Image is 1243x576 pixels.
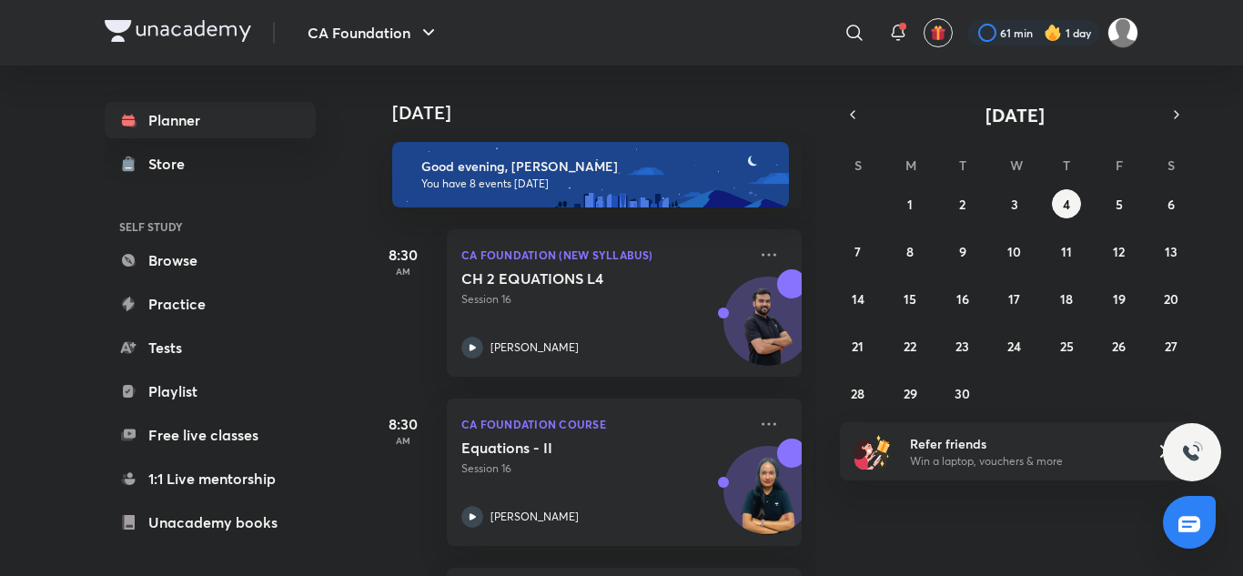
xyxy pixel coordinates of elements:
p: [PERSON_NAME] [490,339,579,356]
img: referral [854,433,891,470]
abbr: September 3, 2025 [1011,196,1018,213]
button: September 28, 2025 [844,379,873,408]
a: 1:1 Live mentorship [105,460,316,497]
abbr: September 24, 2025 [1007,338,1021,355]
abbr: Sunday [854,157,862,174]
button: September 2, 2025 [948,189,977,218]
abbr: September 1, 2025 [907,196,913,213]
button: September 17, 2025 [1000,284,1029,313]
abbr: Thursday [1063,157,1070,174]
abbr: Saturday [1167,157,1175,174]
abbr: September 29, 2025 [904,385,917,402]
img: avatar [930,25,946,41]
a: Practice [105,286,316,322]
p: Session 16 [461,291,747,308]
button: September 15, 2025 [895,284,925,313]
abbr: September 28, 2025 [851,385,864,402]
abbr: September 12, 2025 [1113,243,1125,260]
abbr: September 2, 2025 [959,196,965,213]
abbr: September 23, 2025 [955,338,969,355]
abbr: September 15, 2025 [904,290,916,308]
h4: [DATE] [392,102,820,124]
button: September 14, 2025 [844,284,873,313]
abbr: Monday [905,157,916,174]
abbr: September 13, 2025 [1165,243,1177,260]
abbr: September 17, 2025 [1008,290,1020,308]
button: September 27, 2025 [1157,331,1186,360]
p: AM [367,435,440,446]
abbr: Tuesday [959,157,966,174]
button: September 12, 2025 [1105,237,1134,266]
h6: Good evening, [PERSON_NAME] [421,158,773,175]
button: September 30, 2025 [948,379,977,408]
h5: CH 2 EQUATIONS L4 [461,269,688,288]
button: September 13, 2025 [1157,237,1186,266]
button: September 7, 2025 [844,237,873,266]
button: September 18, 2025 [1052,284,1081,313]
p: Win a laptop, vouchers & more [910,453,1134,470]
button: September 20, 2025 [1157,284,1186,313]
abbr: September 20, 2025 [1164,290,1178,308]
button: September 16, 2025 [948,284,977,313]
button: [DATE] [865,102,1164,127]
h5: 8:30 [367,413,440,435]
img: Avatar [724,456,812,543]
h5: 8:30 [367,244,440,266]
button: September 25, 2025 [1052,331,1081,360]
button: September 9, 2025 [948,237,977,266]
span: [DATE] [985,103,1045,127]
abbr: Wednesday [1010,157,1023,174]
p: You have 8 events [DATE] [421,177,773,191]
p: Session 16 [461,460,747,477]
abbr: September 4, 2025 [1063,196,1070,213]
img: evening [392,142,789,207]
a: Playlist [105,373,316,409]
img: Avatar [724,287,812,374]
button: September 26, 2025 [1105,331,1134,360]
a: Tests [105,329,316,366]
abbr: September 16, 2025 [956,290,969,308]
button: September 11, 2025 [1052,237,1081,266]
p: AM [367,266,440,277]
abbr: September 21, 2025 [852,338,864,355]
abbr: September 8, 2025 [906,243,914,260]
img: streak [1044,24,1062,42]
p: [PERSON_NAME] [490,509,579,525]
abbr: September 25, 2025 [1060,338,1074,355]
img: Company Logo [105,20,251,42]
img: ansh jain [1107,17,1138,48]
button: September 4, 2025 [1052,189,1081,218]
a: Planner [105,102,316,138]
h6: SELF STUDY [105,211,316,242]
button: September 5, 2025 [1105,189,1134,218]
button: September 3, 2025 [1000,189,1029,218]
abbr: Friday [1116,157,1123,174]
button: September 1, 2025 [895,189,925,218]
button: avatar [924,18,953,47]
button: September 6, 2025 [1157,189,1186,218]
button: September 29, 2025 [895,379,925,408]
p: CA Foundation Course [461,413,747,435]
abbr: September 19, 2025 [1113,290,1126,308]
abbr: September 27, 2025 [1165,338,1177,355]
abbr: September 10, 2025 [1007,243,1021,260]
abbr: September 26, 2025 [1112,338,1126,355]
p: CA Foundation (New Syllabus) [461,244,747,266]
button: September 10, 2025 [1000,237,1029,266]
a: Unacademy books [105,504,316,541]
abbr: September 18, 2025 [1060,290,1073,308]
abbr: September 9, 2025 [959,243,966,260]
a: Free live classes [105,417,316,453]
a: Company Logo [105,20,251,46]
h6: Refer friends [910,434,1134,453]
abbr: September 30, 2025 [955,385,970,402]
abbr: September 5, 2025 [1116,196,1123,213]
button: September 21, 2025 [844,331,873,360]
h5: Equations - II [461,439,688,457]
abbr: September 7, 2025 [854,243,861,260]
button: September 23, 2025 [948,331,977,360]
a: Store [105,146,316,182]
abbr: September 14, 2025 [852,290,864,308]
a: Browse [105,242,316,278]
button: CA Foundation [297,15,450,51]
